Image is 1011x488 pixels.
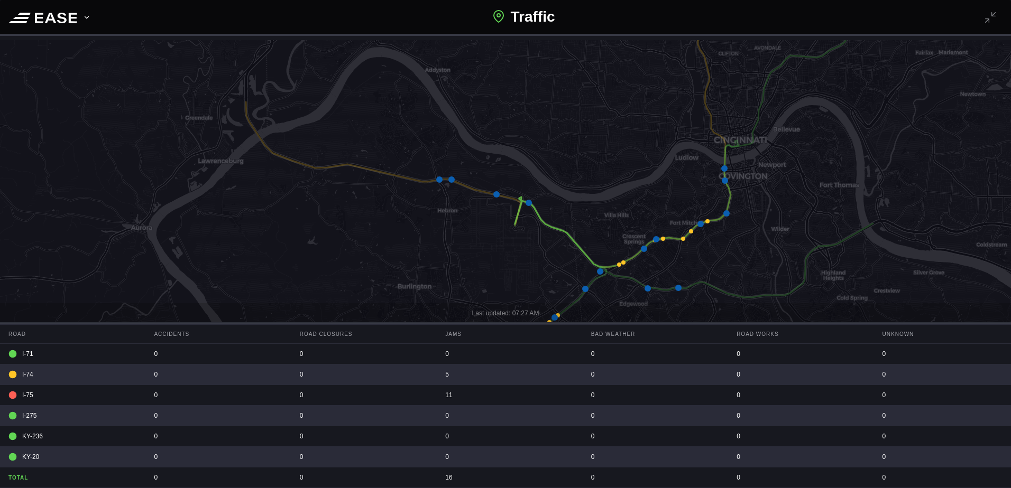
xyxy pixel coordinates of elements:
[437,385,574,405] div: 11
[874,406,1011,426] div: 0
[437,447,574,467] div: 0
[874,447,1011,467] div: 0
[874,426,1011,446] div: 0
[8,474,128,482] b: Total
[291,447,428,467] div: 0
[145,467,282,487] div: 0
[291,426,428,446] div: 0
[874,325,1011,343] div: Unknown
[145,325,282,343] div: Accidents
[728,385,865,405] div: 0
[437,467,574,487] div: 16
[145,364,282,384] div: 0
[437,364,574,384] div: 5
[583,406,720,426] div: 0
[291,364,428,384] div: 0
[728,344,865,364] div: 0
[583,364,720,384] div: 0
[583,467,720,487] div: 0
[728,426,865,446] div: 0
[8,452,128,462] div: KY-20
[437,344,574,364] div: 0
[583,325,720,343] div: Bad Weather
[437,325,574,343] div: Jams
[145,344,282,364] div: 0
[437,406,574,426] div: 0
[583,447,720,467] div: 0
[8,411,128,420] div: I-275
[728,364,865,384] div: 0
[145,426,282,446] div: 0
[728,467,865,487] div: 0
[145,406,282,426] div: 0
[728,325,865,343] div: Road Works
[583,426,720,446] div: 0
[145,385,282,405] div: 0
[291,406,428,426] div: 0
[8,349,128,359] div: I-71
[8,431,128,441] div: KY-236
[874,364,1011,384] div: 0
[492,6,555,28] h1: Traffic
[728,406,865,426] div: 0
[291,325,428,343] div: Road Closures
[145,447,282,467] div: 0
[437,426,574,446] div: 0
[291,344,428,364] div: 0
[291,385,428,405] div: 0
[583,385,720,405] div: 0
[583,344,720,364] div: 0
[874,344,1011,364] div: 0
[728,447,865,467] div: 0
[8,390,128,400] div: I-75
[8,370,128,379] div: I-74
[874,385,1011,405] div: 0
[874,467,1011,487] div: 0
[291,467,428,487] div: 0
